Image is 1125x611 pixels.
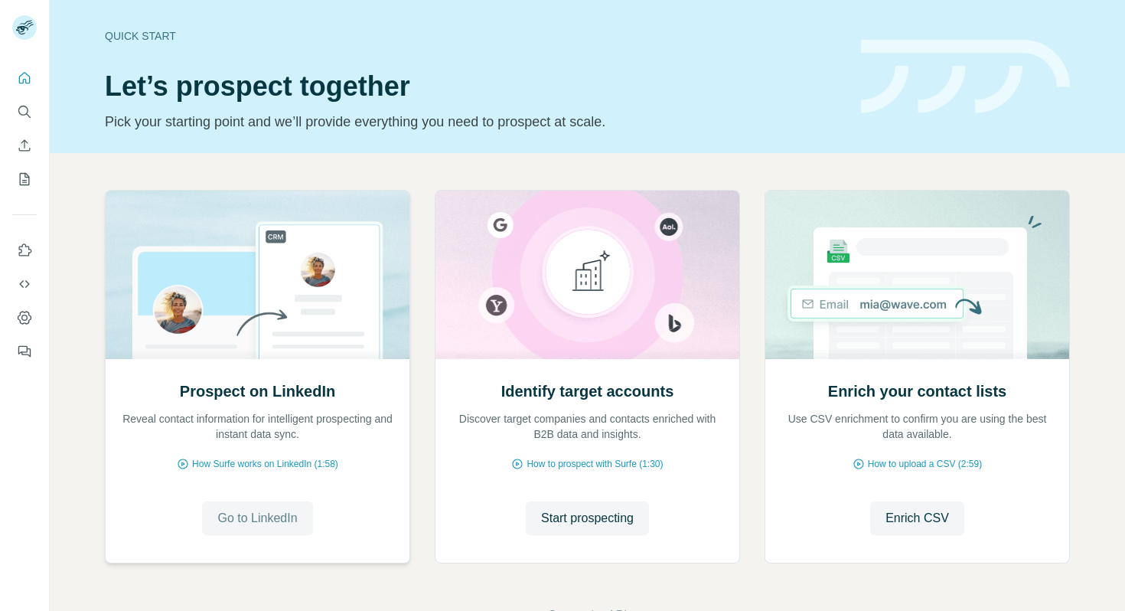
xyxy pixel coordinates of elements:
h1: Let’s prospect together [105,71,843,102]
span: Enrich CSV [885,509,949,528]
button: Start prospecting [526,502,649,535]
button: Enrich CSV [870,502,964,535]
h2: Enrich your contact lists [828,381,1006,402]
span: How to upload a CSV (2:59) [868,457,982,471]
p: Discover target companies and contacts enriched with B2B data and insights. [451,411,724,442]
h2: Identify target accounts [501,381,674,402]
img: banner [861,40,1070,114]
img: Identify target accounts [435,191,740,359]
button: Search [12,98,37,126]
p: Pick your starting point and we’ll provide everything you need to prospect at scale. [105,111,843,132]
button: Go to LinkedIn [202,502,312,535]
span: Start prospecting [541,509,634,528]
button: Dashboard [12,304,37,332]
button: Use Surfe on LinkedIn [12,237,37,264]
h2: Prospect on LinkedIn [180,381,335,402]
img: Prospect on LinkedIn [105,191,410,359]
button: Quick start [12,64,37,92]
button: Enrich CSV [12,132,37,159]
div: Quick start [105,28,843,44]
button: Feedback [12,338,37,365]
span: How Surfe works on LinkedIn (1:58) [192,457,338,471]
button: My lists [12,165,37,193]
button: Use Surfe API [12,270,37,298]
p: Reveal contact information for intelligent prospecting and instant data sync. [121,411,394,442]
p: Use CSV enrichment to confirm you are using the best data available. [781,411,1054,442]
span: Go to LinkedIn [217,509,297,528]
img: Enrich your contact lists [765,191,1070,359]
span: How to prospect with Surfe (1:30) [527,457,663,471]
